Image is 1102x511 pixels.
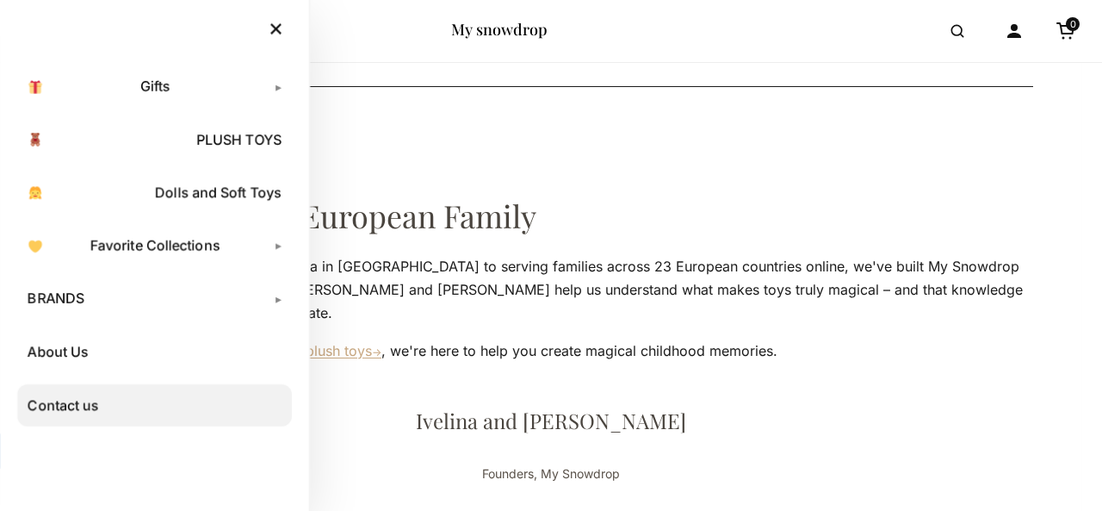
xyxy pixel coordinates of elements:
[1066,17,1080,31] span: 0
[245,342,381,359] a: Shop premium plush toys
[28,80,42,94] img: 🎁
[17,171,292,215] a: Dolls and Soft Toys
[17,119,292,162] a: PLUSH TOYS
[28,133,42,146] img: 🧸
[69,404,1033,437] p: Ivelina and [PERSON_NAME]
[69,197,1033,234] h2: Welcome to Our European Family
[995,12,1033,50] a: Account
[17,331,292,374] a: About Us
[1047,12,1085,50] a: Cart
[28,240,42,253] img: 💛
[17,277,292,321] a: BRANDS
[17,384,292,427] a: Contact us
[28,186,42,200] img: 👧
[933,7,981,55] button: Open search
[17,65,292,109] a: Gifts
[69,255,1033,326] p: From that first toy we bought for Leda in [GEOGRAPHIC_DATA] to serving families across 23 Europea...
[69,340,1033,363] p: Whether you're looking for , we're here to help you create magical childhood memories.
[69,464,1033,483] p: Founders, My Snowdrop
[252,9,300,47] button: Close menu
[451,19,548,40] a: My snowdrop
[17,225,292,268] a: Favorite Collections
